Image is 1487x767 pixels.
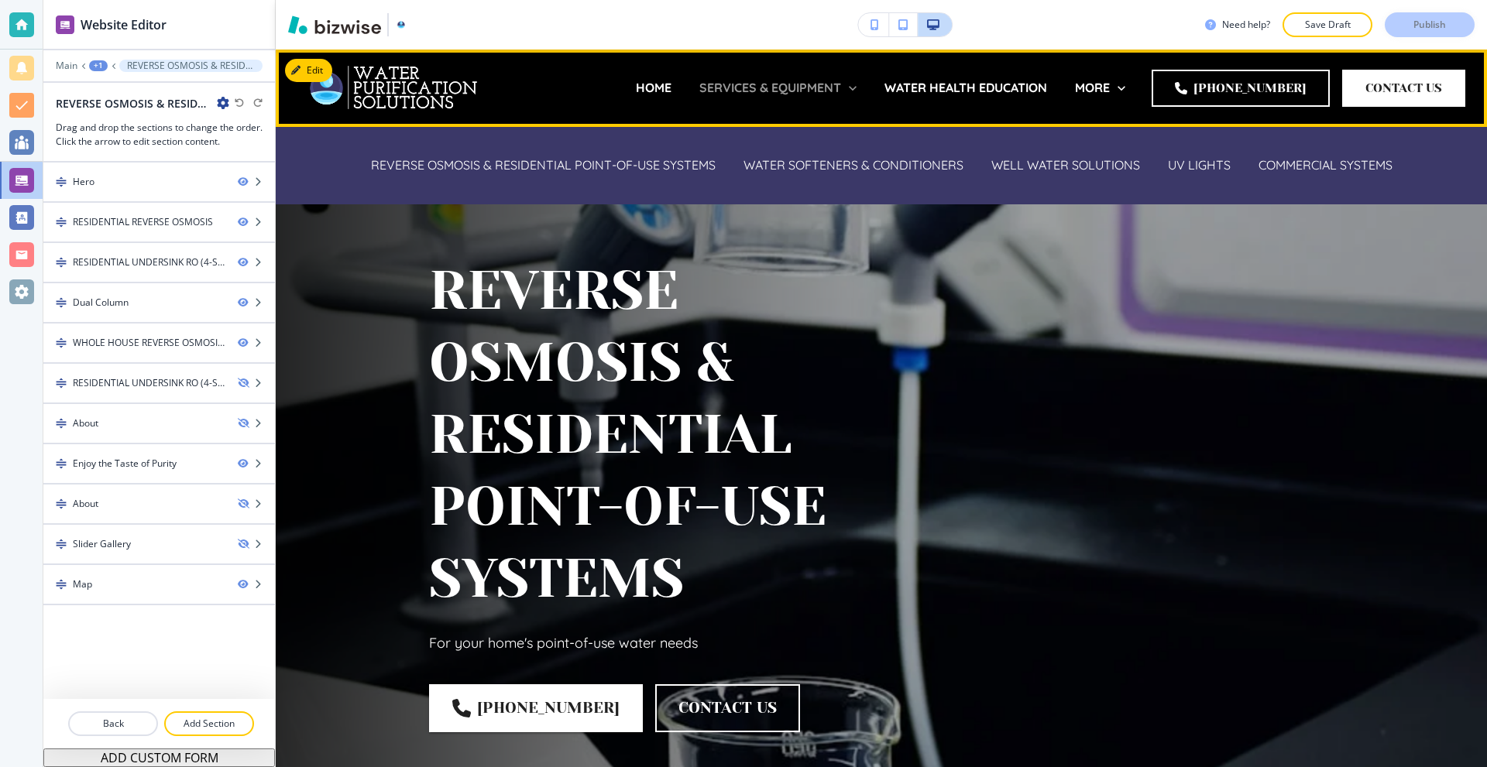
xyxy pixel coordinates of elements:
div: WHOLE HOUSE REVERSE OSMOSIS UNITS [73,336,225,350]
div: DragAbout [43,485,275,523]
h3: Drag and drop the sections to change the order. Click the arrow to edit section content. [56,121,263,149]
img: Your Logo [395,18,437,33]
p: MORE [1075,79,1110,97]
button: Back [68,711,158,736]
div: Enjoy the Taste of Purity [73,457,177,471]
div: RESIDENTIAL UNDERSINK RO (4-STAGE) [73,255,225,269]
a: [PHONE_NUMBER] [429,684,643,732]
p: Back [70,717,156,731]
img: Drag [56,176,67,187]
button: Contact Us [655,684,800,732]
div: Dual Column [73,296,129,310]
div: DragRESIDENTIAL UNDERSINK RO (4-STAGE) [43,243,275,282]
img: Drag [56,337,67,348]
p: SERVICES & EQUIPMENT [699,79,841,97]
h3: Need help? [1222,18,1270,32]
img: Drag [56,378,67,389]
img: Drag [56,539,67,550]
h2: REVERSE OSMOSIS & RESIDENTIAL POINT-OF-USE SYSTEMS [56,95,211,111]
img: Drag [56,297,67,308]
div: Hero [73,175,94,189]
button: Add Section [164,711,254,736]
button: Edit [285,59,332,82]
div: Slider Gallery [73,537,131,551]
p: REVERSE OSMOSIS & RESIDENTIAL POINT-OF-USE SYSTEMS [127,60,255,71]
div: DragDual Column [43,283,275,322]
div: RESIDENTIAL REVERSE OSMOSIS [73,215,213,229]
button: ADD CUSTOM FORM [43,748,275,767]
div: DragSlider Gallery [43,525,275,563]
p: Add Section [166,717,252,731]
div: DragRESIDENTIAL UNDERSINK RO (4-STAGE) [43,364,275,402]
p: HOME [636,79,671,97]
h2: Website Editor [81,15,167,34]
button: Main [56,60,77,71]
img: Drag [56,458,67,469]
div: DragHero [43,163,275,201]
a: [PHONE_NUMBER] [1152,70,1330,107]
div: DragMap [43,565,275,604]
div: DragAbout [43,404,275,443]
img: Drag [56,217,67,228]
div: About [73,497,98,511]
img: Drag [56,498,67,509]
p: For your home's point-of-use water needs [429,633,863,653]
img: Water Purification Solutions LLC [299,55,488,120]
div: RESIDENTIAL UNDERSINK RO (4-STAGE) [73,376,225,390]
div: About [73,416,98,430]
div: DragRESIDENTIAL REVERSE OSMOSIS [43,203,275,241]
p: Save Draft [1303,18,1352,32]
div: DragWHOLE HOUSE REVERSE OSMOSIS UNITS [43,324,275,362]
img: Drag [56,257,67,268]
button: +1 [89,60,108,71]
p: WATER HEALTH EDUCATION [884,79,1047,97]
div: DragEnjoy the Taste of Purity [43,444,275,483]
button: Contact Us [1342,70,1465,107]
img: Drag [56,579,67,590]
img: Bizwise Logo [288,15,381,34]
button: Save Draft [1283,12,1372,37]
button: REVERSE OSMOSIS & RESIDENTIAL POINT-OF-USE SYSTEMS [119,60,263,72]
img: Drag [56,418,67,429]
img: editor icon [56,15,74,34]
p: REVERSE OSMOSIS & RESIDENTIAL POINT-OF-USE SYSTEMS [429,255,863,615]
div: Map [73,577,92,591]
